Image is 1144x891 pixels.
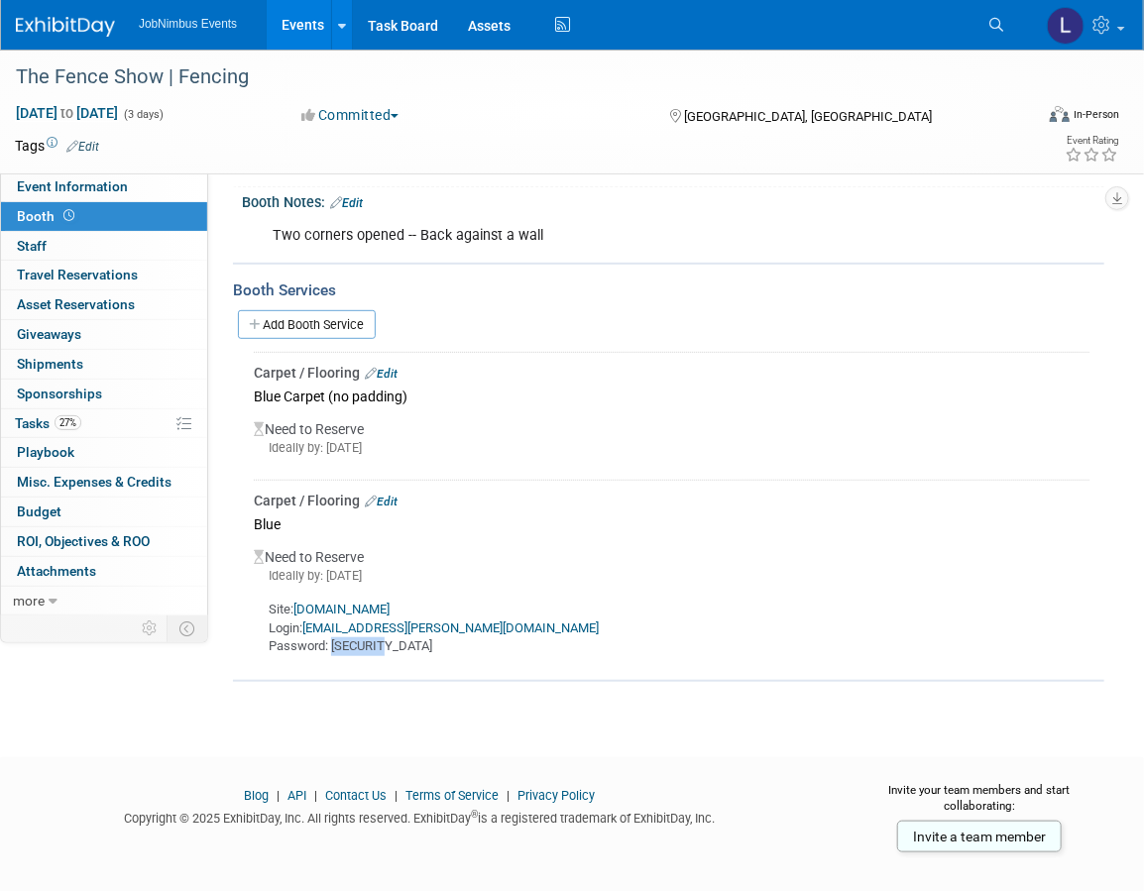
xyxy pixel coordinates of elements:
[948,103,1119,133] div: Event Format
[1,350,207,379] a: Shipments
[1,290,207,319] a: Asset Reservations
[365,495,398,508] a: Edit
[17,563,96,579] span: Attachments
[287,788,306,803] a: API
[254,383,1089,409] div: Blue Carpet (no padding)
[139,17,237,31] span: JobNimbus Events
[55,415,81,430] span: 27%
[15,104,119,122] span: [DATE] [DATE]
[168,615,208,641] td: Toggle Event Tabs
[1,587,207,615] a: more
[122,108,164,121] span: (3 days)
[66,140,99,154] a: Edit
[15,805,825,828] div: Copyright © 2025 ExhibitDay, Inc. All rights reserved. ExhibitDay is a registered trademark of Ex...
[254,567,1089,585] div: Ideally by: [DATE]
[390,788,402,803] span: |
[254,363,1089,383] div: Carpet / Flooring
[1073,107,1119,122] div: In-Person
[17,238,47,254] span: Staff
[17,386,102,401] span: Sponsorships
[1,527,207,556] a: ROI, Objectives & ROO
[57,105,76,121] span: to
[1,498,207,526] a: Budget
[330,196,363,210] a: Edit
[59,208,78,223] span: Booth not reserved yet
[17,503,61,519] span: Budget
[15,136,99,156] td: Tags
[1,557,207,586] a: Attachments
[293,602,390,616] a: [DOMAIN_NAME]
[17,356,83,372] span: Shipments
[1,320,207,349] a: Giveaways
[1065,136,1118,146] div: Event Rating
[17,444,74,460] span: Playbook
[16,17,115,37] img: ExhibitDay
[259,216,931,256] div: Two corners opened -- Back against a wall
[233,279,1104,301] div: Booth Services
[17,533,150,549] span: ROI, Objectives & ROO
[502,788,515,803] span: |
[1,438,207,467] a: Playbook
[17,178,128,194] span: Event Information
[254,439,1089,457] div: Ideally by: [DATE]
[133,615,168,641] td: Personalize Event Tab Strip
[1047,7,1085,45] img: Laly Matos
[1,202,207,231] a: Booth
[17,267,138,282] span: Travel Reservations
[302,620,599,635] a: [EMAIL_ADDRESS][PERSON_NAME][DOMAIN_NAME]
[15,415,81,431] span: Tasks
[254,510,1089,537] div: Blue
[471,809,478,820] sup: ®
[17,296,135,312] span: Asset Reservations
[238,310,376,339] a: Add Booth Service
[685,109,933,124] span: [GEOGRAPHIC_DATA], [GEOGRAPHIC_DATA]
[17,208,78,224] span: Booth
[365,367,398,381] a: Edit
[405,788,499,803] a: Terms of Service
[272,788,285,803] span: |
[1,409,207,438] a: Tasks27%
[1,468,207,497] a: Misc. Expenses & Credits
[855,782,1104,828] div: Invite your team members and start collaborating:
[309,788,322,803] span: |
[1,172,207,201] a: Event Information
[9,59,1011,95] div: The Fence Show | Fencing
[17,474,172,490] span: Misc. Expenses & Credits
[1050,106,1070,122] img: Format-Inperson.png
[1,232,207,261] a: Staff
[254,585,1089,656] div: Site: Login: Password: [SECURITY_DATA]
[254,409,1089,473] div: Need to Reserve
[13,593,45,609] span: more
[325,788,387,803] a: Contact Us
[254,537,1089,656] div: Need to Reserve
[1,380,207,408] a: Sponsorships
[1,261,207,289] a: Travel Reservations
[17,326,81,342] span: Giveaways
[244,788,269,803] a: Blog
[517,788,595,803] a: Privacy Policy
[242,187,1104,213] div: Booth Notes:
[897,821,1062,852] a: Invite a team member
[294,105,406,125] button: Committed
[254,491,1089,510] div: Carpet / Flooring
